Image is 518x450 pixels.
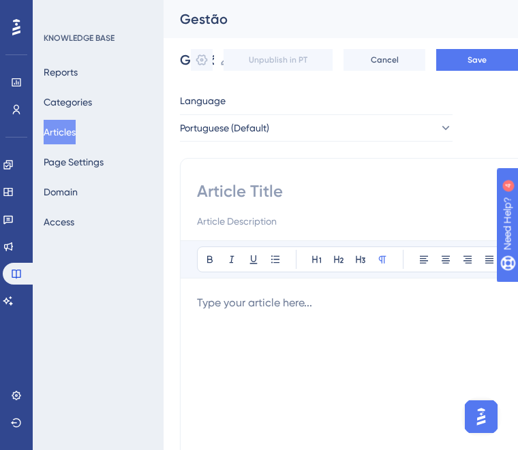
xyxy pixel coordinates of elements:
[436,49,518,71] button: Save
[461,396,502,437] iframe: UserGuiding AI Assistant Launcher
[371,54,399,65] span: Cancel
[44,150,104,174] button: Page Settings
[44,90,92,114] button: Categories
[44,33,115,44] div: KNOWLEDGE BASE
[44,180,78,204] button: Domain
[344,49,425,71] button: Cancel
[180,50,214,69] input: Article Name
[180,114,453,142] button: Portuguese (Default)
[249,54,307,65] span: Unpublish in PT
[44,210,74,234] button: Access
[44,60,78,84] button: Reports
[95,7,99,18] div: 4
[44,120,76,144] button: Articles
[224,49,333,71] button: Unpublish in PT
[180,93,226,109] span: Language
[180,10,468,29] div: Gestão
[468,54,487,65] span: Save
[32,3,85,20] span: Need Help?
[180,120,269,136] span: Portuguese (Default)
